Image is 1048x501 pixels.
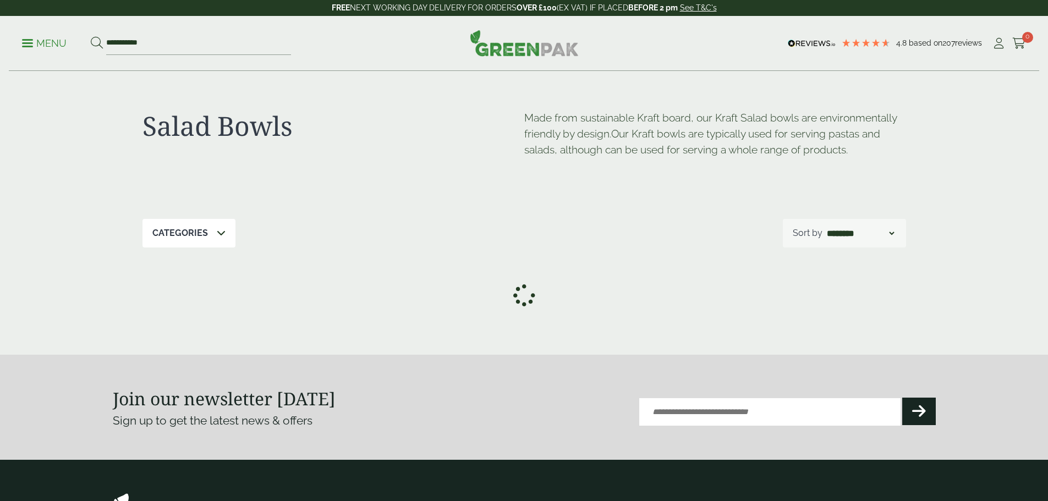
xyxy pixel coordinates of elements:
span: Made from sustainable Kraft board, our Kraft Salad bowls are environmentally friendly by design. [524,112,897,140]
img: GreenPak Supplies [470,30,579,56]
h1: Salad Bowls [142,110,524,142]
p: Categories [152,227,208,240]
span: 0 [1022,32,1033,43]
i: Cart [1012,38,1026,49]
i: My Account [992,38,1006,49]
span: reviews [955,38,982,47]
strong: BEFORE 2 pm [628,3,678,12]
div: 4.79 Stars [841,38,891,48]
select: Shop order [825,227,896,240]
span: Based on [909,38,942,47]
a: Menu [22,37,67,48]
strong: Join our newsletter [DATE] [113,387,336,410]
span: 207 [942,38,955,47]
p: Sign up to get the latest news & offers [113,412,483,430]
p: Menu [22,37,67,50]
a: See T&C's [680,3,717,12]
a: 0 [1012,35,1026,52]
strong: OVER £100 [517,3,557,12]
img: REVIEWS.io [788,40,836,47]
span: Our Kraft bowls are typically used for serving pastas and salads, although can be used for servin... [524,128,880,156]
strong: FREE [332,3,350,12]
span: 4.8 [896,38,909,47]
p: Sort by [793,227,822,240]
